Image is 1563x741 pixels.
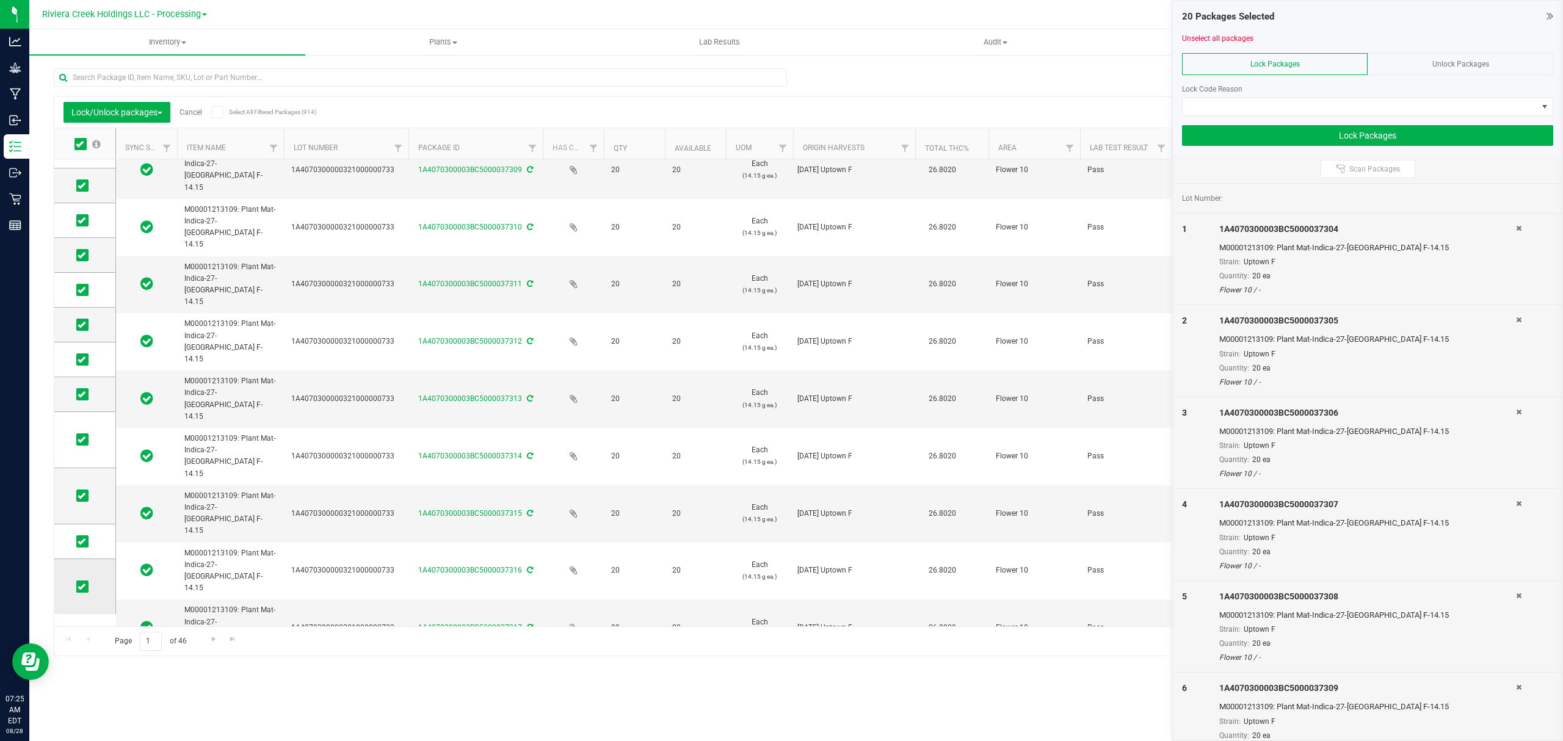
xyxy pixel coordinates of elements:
[895,138,915,159] a: Filter
[184,490,277,537] span: M00001213109: Plant Mat-Indica-27-[GEOGRAPHIC_DATA] F-14.15
[1134,29,1410,55] a: Inventory Counts
[733,616,786,640] span: Each
[1252,548,1271,556] span: 20 ea
[140,161,153,178] span: In Sync
[140,219,153,236] span: In Sync
[306,37,581,48] span: Plants
[291,278,401,290] span: 1A4070300000321000000733
[683,37,756,48] span: Lab Results
[1219,364,1249,372] span: Quantity:
[418,280,522,288] a: 1A4070300003BC5000037311
[672,222,719,233] span: 20
[923,447,962,465] span: 26.8020
[581,29,857,55] a: Lab Results
[140,333,153,350] span: In Sync
[9,167,21,179] inline-svg: Outbound
[1244,625,1275,634] span: Uptown F
[9,35,21,48] inline-svg: Analytics
[733,559,786,582] span: Each
[1219,272,1249,280] span: Quantity:
[1219,441,1241,450] span: Strain:
[1219,652,1516,663] div: Flower 10 / -
[611,450,658,462] span: 20
[611,508,658,519] span: 20
[184,318,277,365] span: M00001213109: Plant Mat-Indica-27-[GEOGRAPHIC_DATA] F-14.15
[857,29,1133,55] a: Audit
[71,107,162,117] span: Lock/Unlock packages
[1252,731,1271,740] span: 20 ea
[1219,498,1516,511] div: 1A4070300003BC5000037307
[1244,258,1275,266] span: Uptown F
[996,565,1073,576] span: Flower 10
[1087,164,1164,176] span: Pass
[996,222,1073,233] span: Flower 10
[1219,455,1249,464] span: Quantity:
[1219,517,1516,529] div: M00001213109: Plant Mat-Indica-27-[GEOGRAPHIC_DATA] F-14.15
[1432,60,1489,68] span: Unlock Packages
[797,222,912,233] div: [DATE] Uptown F
[140,505,153,522] span: In Sync
[672,393,719,405] span: 20
[9,62,21,74] inline-svg: Grow
[1060,138,1080,159] a: Filter
[187,143,226,152] a: Item Name
[184,204,277,251] span: M00001213109: Plant Mat-Indica-27-[GEOGRAPHIC_DATA] F-14.15
[797,508,912,519] div: [DATE] Uptown F
[1219,590,1516,603] div: 1A4070300003BC5000037308
[996,336,1073,347] span: Flower 10
[525,452,533,460] span: Sync from Compliance System
[1087,393,1164,405] span: Pass
[1219,682,1516,695] div: 1A4070300003BC5000037309
[1087,508,1164,519] span: Pass
[29,37,305,48] span: Inventory
[294,143,338,152] a: Lot Number
[1219,425,1516,438] div: M00001213109: Plant Mat-Indica-27-[GEOGRAPHIC_DATA] F-14.15
[803,143,865,152] a: Origin Harvests
[672,278,719,290] span: 20
[1219,468,1516,479] div: Flower 10 / -
[418,143,460,152] a: Package ID
[611,164,658,176] span: 20
[291,336,401,347] span: 1A4070300000321000000733
[1219,533,1241,542] span: Strain:
[525,623,533,632] span: Sync from Compliance System
[418,165,522,174] a: 1A4070300003BC5000037309
[923,562,962,579] span: 26.8020
[29,29,305,55] a: Inventory
[611,622,658,634] span: 20
[63,102,170,123] button: Lock/Unlock packages
[418,394,522,403] a: 1A4070300003BC5000037313
[1244,441,1275,450] span: Uptown F
[923,390,962,408] span: 26.8020
[418,566,522,574] a: 1A4070300003BC5000037316
[923,619,962,637] span: 26.8020
[543,128,604,159] th: Has COA
[1219,609,1516,621] div: M00001213109: Plant Mat-Indica-27-[GEOGRAPHIC_DATA] F-14.15
[733,284,786,296] p: (14.15 g ea.)
[418,337,522,345] a: 1A4070300003BC5000037312
[733,399,786,411] p: (14.15 g ea.)
[923,219,962,236] span: 26.8020
[996,622,1073,634] span: Flower 10
[672,164,719,176] span: 20
[525,165,533,174] span: Sync from Compliance System
[291,565,401,576] span: 1A4070300000321000000733
[996,393,1073,405] span: Flower 10
[418,223,522,231] a: 1A4070300003BC5000037310
[92,140,101,148] span: Select all records on this page
[1182,125,1553,146] button: Lock Packages
[140,275,153,292] span: In Sync
[797,164,912,176] div: [DATE] Uptown F
[672,450,719,462] span: 20
[1087,222,1164,233] span: Pass
[42,9,201,20] span: Riviera Creek Holdings LLC - Processing
[733,215,786,239] span: Each
[611,222,658,233] span: 20
[1219,284,1516,295] div: Flower 10 / -
[733,513,786,525] p: (14.15 g ea.)
[525,223,533,231] span: Sync from Compliance System
[1219,350,1241,358] span: Strain:
[525,394,533,403] span: Sync from Compliance System
[184,548,277,595] span: M00001213109: Plant Mat-Indica-27-[GEOGRAPHIC_DATA] F-14.15
[733,330,786,353] span: Each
